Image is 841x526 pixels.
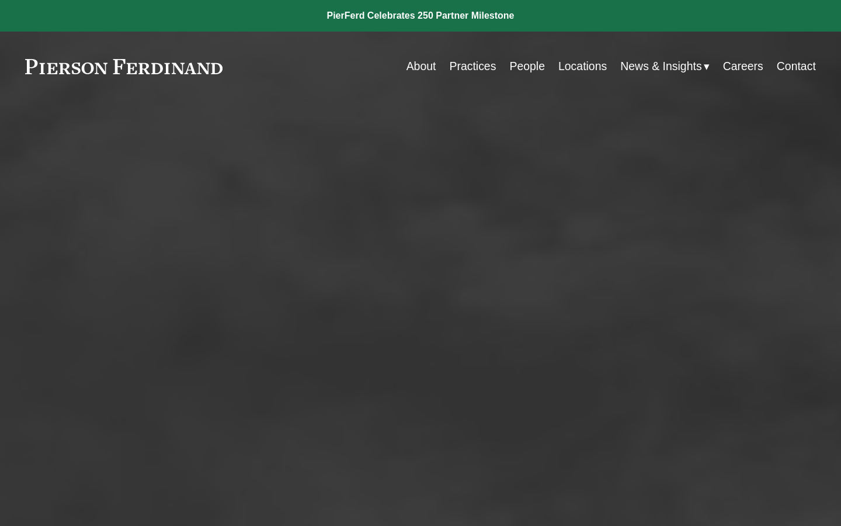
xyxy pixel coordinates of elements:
a: About [406,55,436,78]
a: Locations [558,55,607,78]
a: folder dropdown [620,55,709,78]
a: Careers [723,55,763,78]
a: People [509,55,545,78]
span: News & Insights [620,56,701,77]
a: Practices [449,55,496,78]
a: Contact [777,55,816,78]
